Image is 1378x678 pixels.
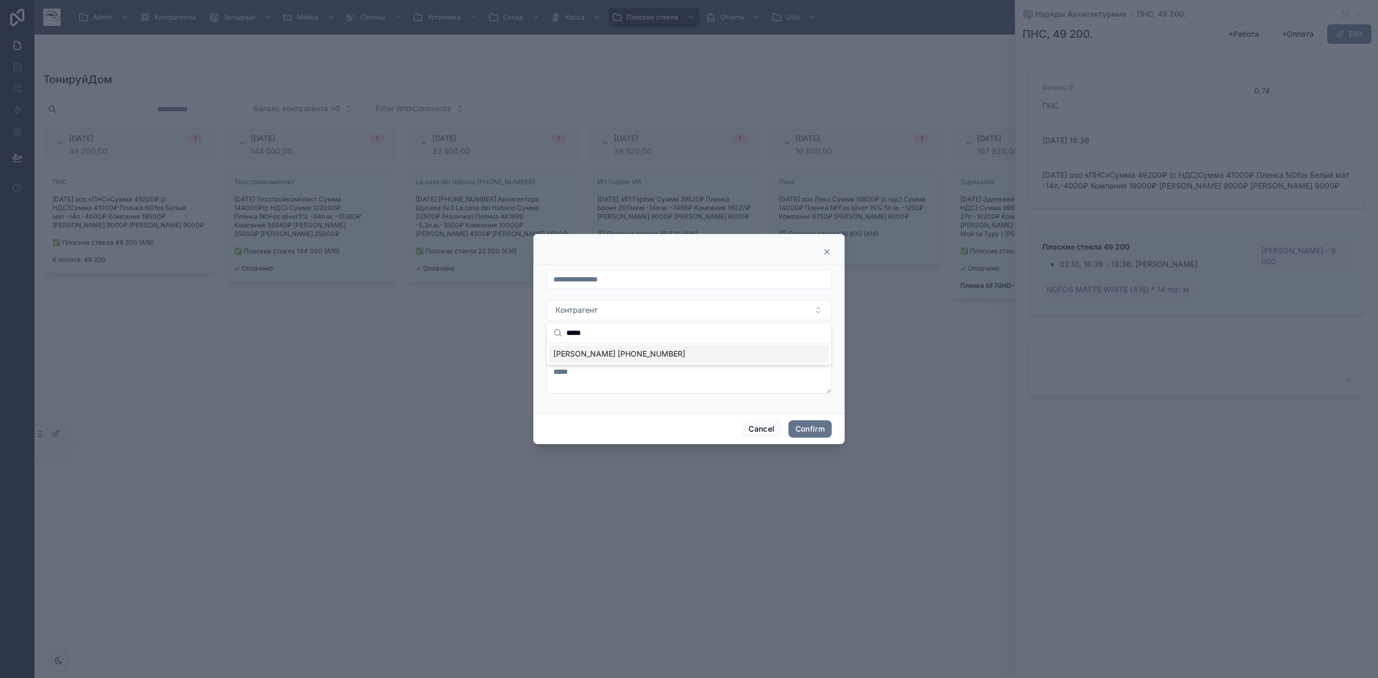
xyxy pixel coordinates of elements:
button: Cancel [741,420,781,438]
button: Confirm [788,420,832,438]
div: Suggestions [547,343,831,365]
span: [PERSON_NAME] [PHONE_NUMBER] [553,348,685,359]
button: Select Button [546,300,832,320]
span: Контрагент [556,305,598,315]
